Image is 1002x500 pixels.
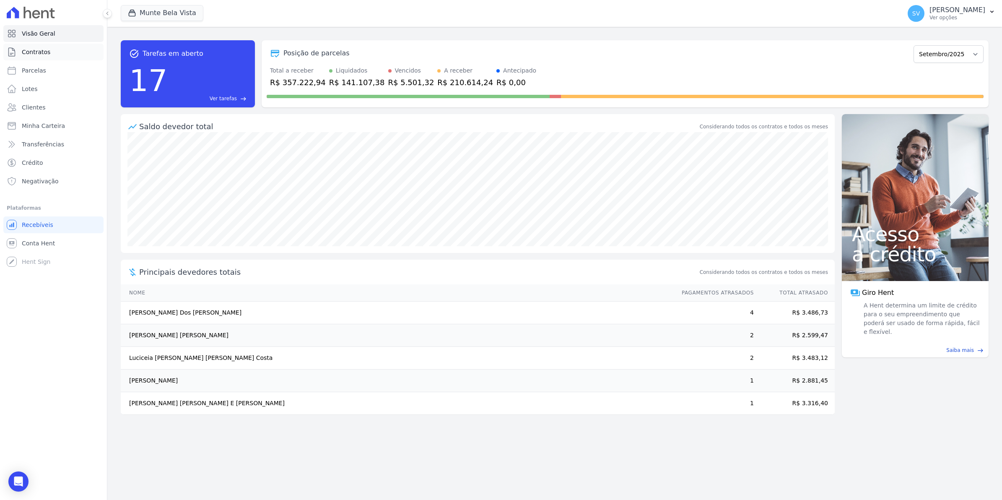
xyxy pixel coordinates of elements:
[3,62,104,79] a: Parcelas
[129,59,168,102] div: 17
[395,66,421,75] div: Vencidos
[121,284,674,302] th: Nome
[121,5,203,21] button: Munte Bela Vista
[862,301,980,336] span: A Hent determina um limite de crédito para o seu empreendimento que poderá ser usado de forma ráp...
[862,288,894,298] span: Giro Hent
[754,347,835,370] td: R$ 3.483,12
[437,77,493,88] div: R$ 210.614,24
[22,29,55,38] span: Visão Geral
[22,159,43,167] span: Crédito
[3,25,104,42] a: Visão Geral
[754,392,835,415] td: R$ 3.316,40
[444,66,472,75] div: A receber
[912,10,920,16] span: SV
[240,96,247,102] span: east
[754,324,835,347] td: R$ 2.599,47
[700,268,828,276] span: Considerando todos os contratos e todos os meses
[754,284,835,302] th: Total Atrasado
[3,117,104,134] a: Minha Carteira
[3,44,104,60] a: Contratos
[129,49,139,59] span: task_alt
[977,347,984,354] span: east
[22,85,38,93] span: Lotes
[270,77,326,88] div: R$ 357.222,94
[22,103,45,112] span: Clientes
[171,95,247,102] a: Ver tarefas east
[22,239,55,247] span: Conta Hent
[674,392,754,415] td: 1
[22,140,64,148] span: Transferências
[22,122,65,130] span: Minha Carteira
[901,2,1002,25] button: SV [PERSON_NAME] Ver opções
[674,324,754,347] td: 2
[22,177,59,185] span: Negativação
[121,324,674,347] td: [PERSON_NAME] [PERSON_NAME]
[674,370,754,392] td: 1
[700,123,828,130] div: Considerando todos os contratos e todos os meses
[3,154,104,171] a: Crédito
[121,370,674,392] td: [PERSON_NAME]
[121,302,674,324] td: [PERSON_NAME] Dos [PERSON_NAME]
[946,346,974,354] span: Saiba mais
[929,14,985,21] p: Ver opções
[270,66,326,75] div: Total a receber
[121,392,674,415] td: [PERSON_NAME] [PERSON_NAME] E [PERSON_NAME]
[852,224,979,244] span: Acesso
[754,370,835,392] td: R$ 2.881,45
[139,266,698,278] span: Principais devedores totais
[929,6,985,14] p: [PERSON_NAME]
[22,221,53,229] span: Recebíveis
[22,48,50,56] span: Contratos
[329,77,385,88] div: R$ 141.107,38
[674,302,754,324] td: 4
[7,203,100,213] div: Plataformas
[754,302,835,324] td: R$ 3.486,73
[3,173,104,190] a: Negativação
[496,77,536,88] div: R$ 0,00
[3,235,104,252] a: Conta Hent
[674,284,754,302] th: Pagamentos Atrasados
[503,66,536,75] div: Antecipado
[3,216,104,233] a: Recebíveis
[210,95,237,102] span: Ver tarefas
[336,66,368,75] div: Liquidados
[847,346,984,354] a: Saiba mais east
[22,66,46,75] span: Parcelas
[143,49,203,59] span: Tarefas em aberto
[3,136,104,153] a: Transferências
[3,99,104,116] a: Clientes
[8,471,29,492] div: Open Intercom Messenger
[121,347,674,370] td: Luciceia [PERSON_NAME] [PERSON_NAME] Costa
[139,121,698,132] div: Saldo devedor total
[283,48,350,58] div: Posição de parcelas
[3,81,104,97] a: Lotes
[852,244,979,264] span: a crédito
[388,77,434,88] div: R$ 5.501,32
[674,347,754,370] td: 2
